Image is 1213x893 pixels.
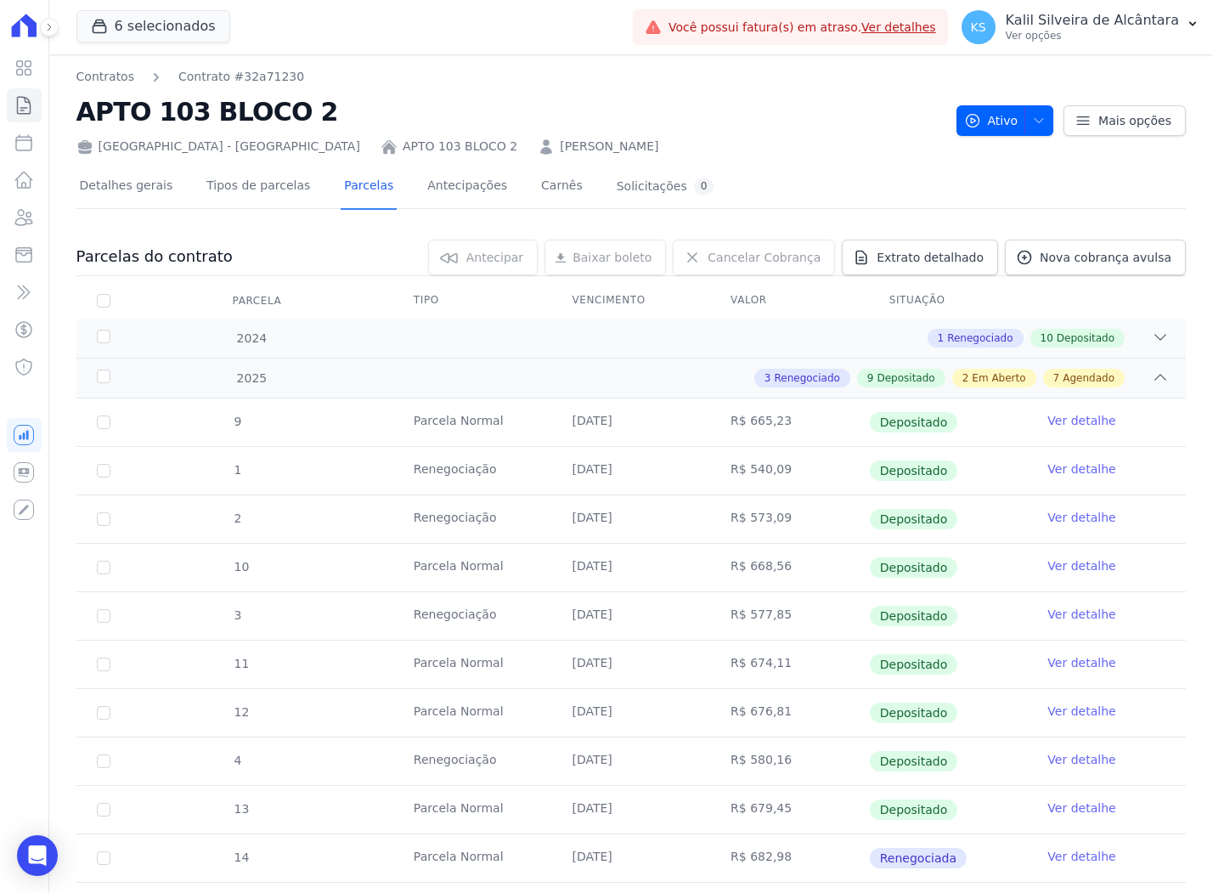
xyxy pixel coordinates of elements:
input: Só é possível selecionar pagamentos em aberto [97,512,110,526]
td: Renegociação [393,447,552,495]
span: Extrato detalhado [877,249,984,266]
a: Extrato detalhado [842,240,998,275]
td: [DATE] [551,834,710,882]
a: APTO 103 BLOCO 2 [403,138,517,155]
span: 11 [233,657,250,670]
td: R$ 580,16 [710,738,869,785]
td: [DATE] [551,398,710,446]
input: Só é possível selecionar pagamentos em aberto [97,755,110,768]
span: 10 [1041,331,1053,346]
span: Depositado [870,412,958,432]
td: Renegociação [393,738,552,785]
span: Depositado [870,703,958,723]
span: 1 [938,331,945,346]
a: Detalhes gerais [76,165,177,210]
td: [DATE] [551,738,710,785]
span: Depositado [870,751,958,771]
th: Valor [710,283,869,319]
span: 9 [233,415,242,428]
span: Depositado [870,606,958,626]
input: Só é possível selecionar pagamentos em aberto [97,658,110,671]
span: Depositado [870,557,958,578]
span: Depositado [877,370,934,386]
td: R$ 577,85 [710,592,869,640]
span: Ativo [964,105,1018,136]
div: 0 [694,178,714,195]
td: R$ 682,98 [710,834,869,882]
span: 12 [233,705,250,719]
a: Contrato #32a71230 [178,68,304,86]
input: Só é possível selecionar pagamentos em aberto [97,803,110,817]
th: Situação [869,283,1028,319]
p: Ver opções [1006,29,1179,42]
a: Ver detalhe [1047,800,1115,817]
input: Só é possível selecionar pagamentos em aberto [97,851,110,865]
span: 10 [233,560,250,574]
button: Ativo [956,105,1054,136]
td: [DATE] [551,641,710,688]
td: [DATE] [551,544,710,591]
a: Nova cobrança avulsa [1005,240,1186,275]
input: Só é possível selecionar pagamentos em aberto [97,415,110,429]
span: Depositado [870,800,958,820]
span: KS [971,21,986,33]
span: Renegociado [947,331,1013,346]
th: Tipo [393,283,552,319]
a: Ver detalhe [1047,606,1115,623]
input: Só é possível selecionar pagamentos em aberto [97,561,110,574]
span: 3 [233,608,242,622]
span: Você possui fatura(s) em atraso. [669,19,936,37]
td: [DATE] [551,786,710,834]
h2: APTO 103 BLOCO 2 [76,93,943,131]
a: Carnês [538,165,586,210]
td: [DATE] [551,447,710,495]
a: Solicitações0 [613,165,718,210]
a: Ver detalhe [1047,703,1115,720]
td: R$ 665,23 [710,398,869,446]
a: Parcelas [341,165,397,210]
a: Ver detalhes [861,20,936,34]
span: 7 [1053,370,1060,386]
p: Kalil Silveira de Alcântara [1006,12,1179,29]
span: Em Aberto [972,370,1025,386]
td: Renegociação [393,495,552,543]
a: Ver detalhe [1047,412,1115,429]
div: Parcela [212,284,302,318]
td: Parcela Normal [393,689,552,737]
td: [DATE] [551,592,710,640]
nav: Breadcrumb [76,68,305,86]
td: R$ 676,81 [710,689,869,737]
td: Parcela Normal [393,544,552,591]
td: Parcela Normal [393,834,552,882]
span: Depositado [1057,331,1114,346]
button: 6 selecionados [76,10,230,42]
a: Ver detalhe [1047,461,1115,478]
a: Ver detalhe [1047,751,1115,768]
a: [PERSON_NAME] [560,138,658,155]
nav: Breadcrumb [76,68,943,86]
span: Depositado [870,461,958,481]
span: 14 [233,851,250,864]
span: 9 [867,370,874,386]
span: Mais opções [1098,112,1171,129]
span: Nova cobrança avulsa [1040,249,1171,266]
button: KS Kalil Silveira de Alcântara Ver opções [948,3,1213,51]
td: [DATE] [551,689,710,737]
td: R$ 679,45 [710,786,869,834]
td: R$ 540,09 [710,447,869,495]
span: 1 [233,463,242,477]
a: Ver detalhe [1047,654,1115,671]
span: Depositado [870,509,958,529]
div: Solicitações [617,178,714,195]
a: Ver detalhe [1047,557,1115,574]
td: [DATE] [551,495,710,543]
td: R$ 573,09 [710,495,869,543]
div: Open Intercom Messenger [17,835,58,876]
div: [GEOGRAPHIC_DATA] - [GEOGRAPHIC_DATA] [76,138,360,155]
span: 2 [233,511,242,525]
span: 2 [962,370,969,386]
a: Mais opções [1063,105,1186,136]
a: Antecipações [424,165,511,210]
span: Renegociada [870,848,967,868]
a: Ver detalhe [1047,509,1115,526]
